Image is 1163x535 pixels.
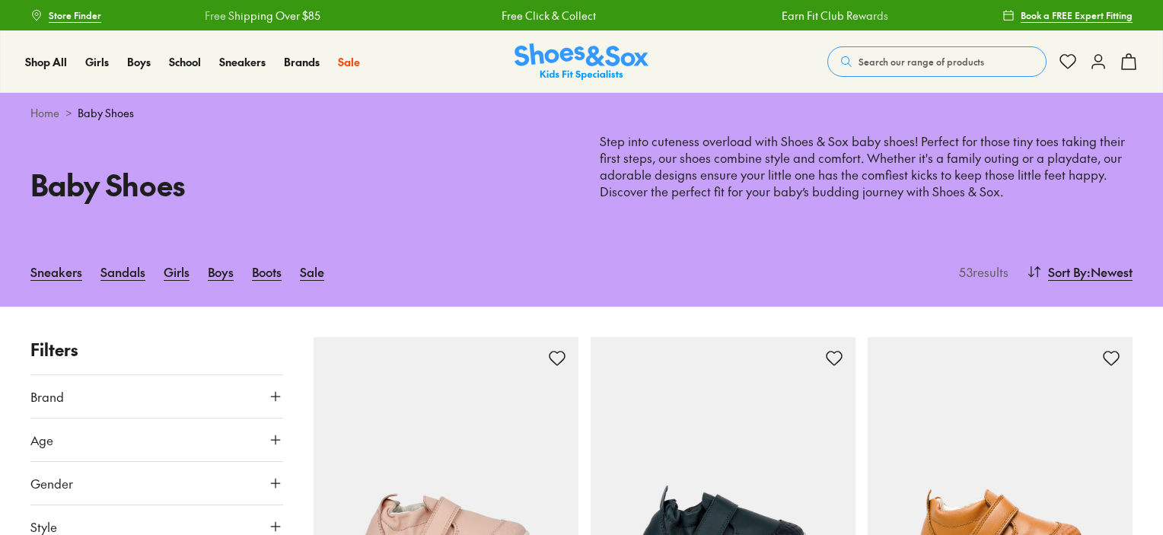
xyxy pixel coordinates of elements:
a: Sneakers [30,255,82,288]
a: Home [30,105,59,121]
a: Store Finder [30,2,101,29]
a: Girls [164,255,190,288]
a: Shop All [25,54,67,70]
span: School [169,54,201,69]
a: School [169,54,201,70]
a: Boots [252,255,282,288]
p: Step into cuteness overload with Shoes & Sox baby shoes! Perfect for those tiny toes taking their... [600,133,1133,200]
button: Search our range of products [827,46,1047,77]
p: 53 results [953,263,1008,281]
span: Sneakers [219,54,266,69]
a: Free Click & Collect [499,8,594,24]
span: Brands [284,54,320,69]
span: Shop All [25,54,67,69]
a: Sale [338,54,360,70]
a: Sandals [100,255,145,288]
a: Brands [284,54,320,70]
span: Sale [338,54,360,69]
a: Boys [127,54,151,70]
button: Sort By:Newest [1027,255,1133,288]
button: Age [30,419,283,461]
a: Book a FREE Expert Fitting [1002,2,1133,29]
span: Girls [85,54,109,69]
a: Sale [300,255,324,288]
button: Gender [30,462,283,505]
span: Brand [30,387,64,406]
div: > [30,105,1133,121]
a: Free Shipping Over $85 [202,8,318,24]
span: Age [30,431,53,449]
p: Filters [30,337,283,362]
a: Earn Fit Club Rewards [779,8,886,24]
span: Boys [127,54,151,69]
span: Baby Shoes [78,105,134,121]
img: SNS_Logo_Responsive.svg [515,43,648,81]
button: Brand [30,375,283,418]
span: Store Finder [49,8,101,22]
a: Girls [85,54,109,70]
span: : Newest [1087,263,1133,281]
a: Boys [208,255,234,288]
span: Sort By [1048,263,1087,281]
span: Gender [30,474,73,492]
a: Shoes & Sox [515,43,648,81]
a: Sneakers [219,54,266,70]
span: Book a FREE Expert Fitting [1021,8,1133,22]
span: Search our range of products [859,55,984,68]
h1: Baby Shoes [30,163,563,206]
